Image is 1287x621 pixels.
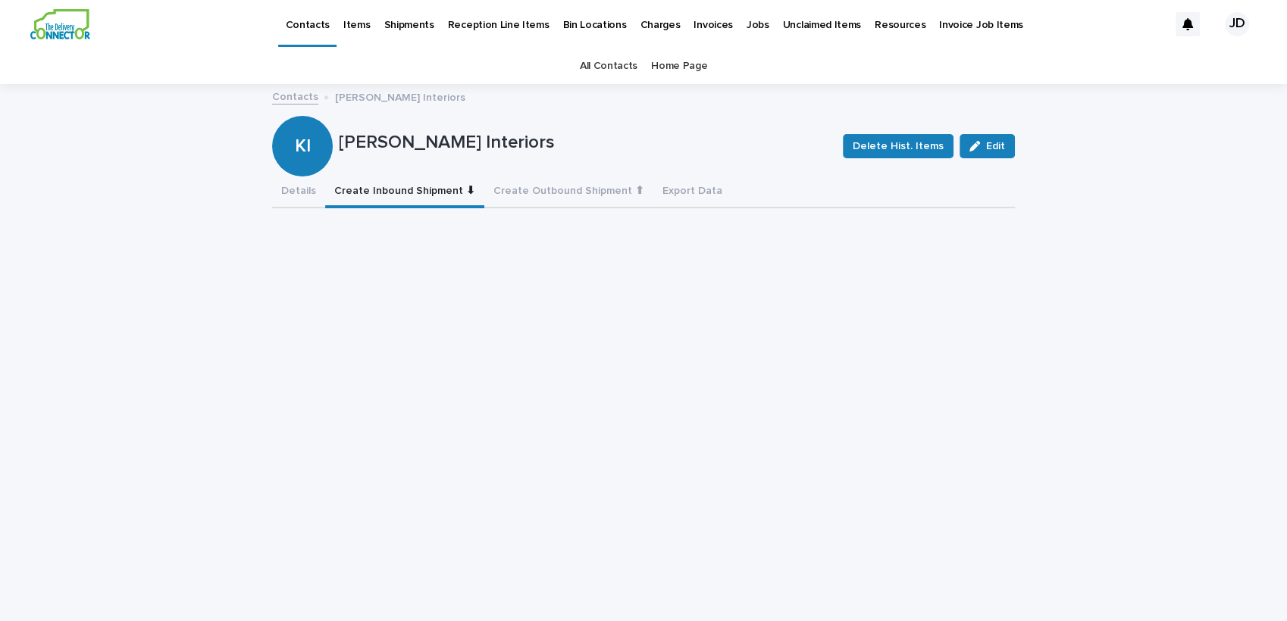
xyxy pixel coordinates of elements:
a: Home Page [651,48,707,84]
div: JD [1225,12,1249,36]
img: aCWQmA6OSGG0Kwt8cj3c [30,9,90,39]
a: All Contacts [580,48,637,84]
button: Create Outbound Shipment ⬆ [484,176,653,208]
span: Edit [986,141,1005,151]
a: Contacts [272,87,318,105]
p: [PERSON_NAME] Interiors [335,88,465,105]
button: Edit [960,134,1015,158]
button: Export Data [653,176,731,208]
div: KI [272,74,333,157]
span: Delete Hist. Items [853,139,944,154]
button: Details [272,176,325,208]
button: Create Inbound Shipment ⬇ [325,176,484,208]
button: Delete Hist. Items [843,134,954,158]
p: [PERSON_NAME] Interiors [339,132,831,154]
